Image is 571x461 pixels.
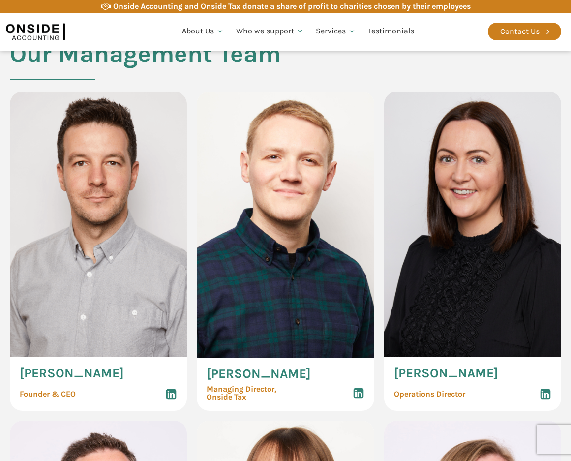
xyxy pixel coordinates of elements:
[176,15,230,48] a: About Us
[500,25,540,38] div: Contact Us
[20,367,124,380] span: [PERSON_NAME]
[362,15,420,48] a: Testimonials
[207,385,276,401] span: Managing Director, Onside Tax
[394,390,465,398] span: Operations Director
[488,23,561,40] a: Contact Us
[6,20,65,43] img: Onside Accounting
[10,40,281,92] h2: Our Management Team
[394,367,498,380] span: [PERSON_NAME]
[310,15,362,48] a: Services
[20,390,76,398] span: Founder & CEO
[207,368,311,380] span: [PERSON_NAME]
[230,15,310,48] a: Who we support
